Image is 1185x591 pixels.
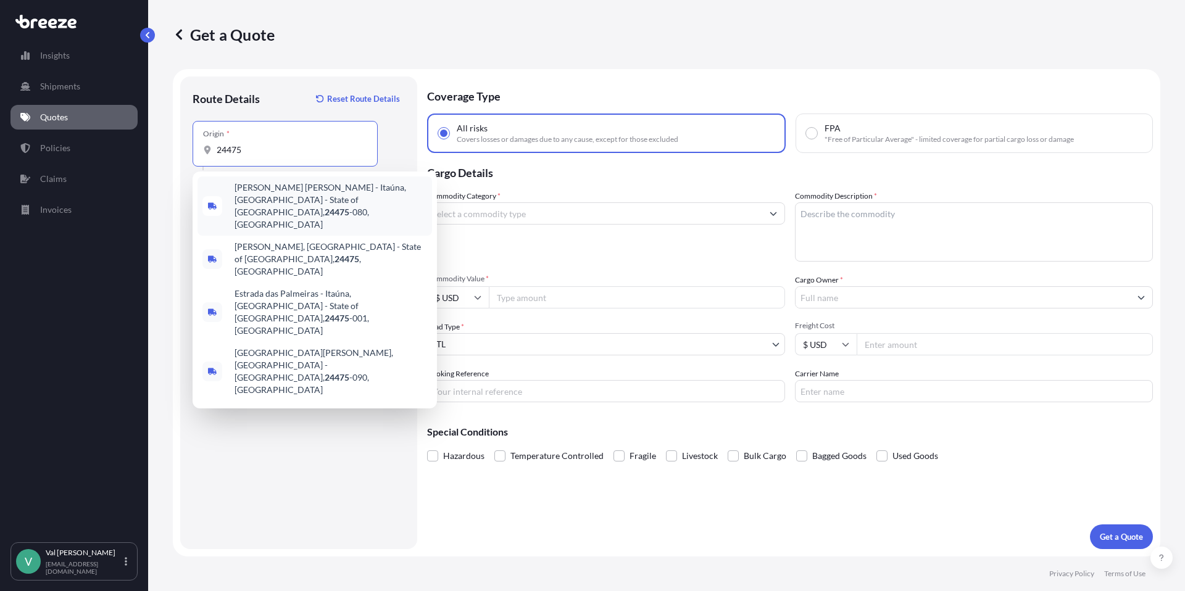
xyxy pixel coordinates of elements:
[335,254,359,264] b: 24475
[1100,531,1143,543] p: Get a Quote
[795,368,839,380] label: Carrier Name
[457,122,488,134] span: All risks
[744,447,786,465] span: Bulk Cargo
[795,274,843,286] label: Cargo Owner
[427,274,785,284] span: Commodity Value
[489,286,785,308] input: Type amount
[892,447,938,465] span: Used Goods
[796,286,1130,308] input: Full name
[1049,569,1094,579] p: Privacy Policy
[427,321,464,333] span: Load Type
[203,129,230,139] div: Origin
[193,91,260,106] p: Route Details
[510,447,604,465] span: Temperature Controlled
[427,190,501,202] label: Commodity Category
[40,173,67,185] p: Claims
[235,347,427,396] span: [GEOGRAPHIC_DATA][PERSON_NAME], [GEOGRAPHIC_DATA] - [GEOGRAPHIC_DATA], -090, [GEOGRAPHIC_DATA]
[795,190,877,202] label: Commodity Description
[327,93,400,105] p: Reset Route Details
[825,122,841,134] span: FPA
[25,555,32,568] span: V
[217,144,362,156] input: Origin
[235,406,427,443] span: [PERSON_NAME], [GEOGRAPHIC_DATA] - State of [GEOGRAPHIC_DATA], -150, [GEOGRAPHIC_DATA]
[427,427,1153,437] p: Special Conditions
[325,372,349,382] b: 24475
[1104,569,1145,579] p: Terms of Use
[40,80,80,93] p: Shipments
[857,333,1153,355] input: Enter amount
[427,380,785,402] input: Your internal reference
[1130,286,1152,308] button: Show suggestions
[428,202,762,225] input: Select a commodity type
[682,447,718,465] span: Livestock
[427,368,489,380] label: Booking Reference
[427,76,1153,114] p: Coverage Type
[825,134,1074,144] span: "Free of Particular Average" - limited coverage for partial cargo loss or damage
[762,202,784,225] button: Show suggestions
[235,287,427,337] span: Estrada das Palmeiras - Itaúna, [GEOGRAPHIC_DATA] - State of [GEOGRAPHIC_DATA], -001, [GEOGRAPHIC...
[235,241,427,278] span: [PERSON_NAME], [GEOGRAPHIC_DATA] - State of [GEOGRAPHIC_DATA], , [GEOGRAPHIC_DATA]
[173,25,275,44] p: Get a Quote
[630,447,656,465] span: Fragile
[795,321,1153,331] span: Freight Cost
[40,142,70,154] p: Policies
[46,560,122,575] p: [EMAIL_ADDRESS][DOMAIN_NAME]
[795,380,1153,402] input: Enter name
[443,447,484,465] span: Hazardous
[812,447,867,465] span: Bagged Goods
[46,548,122,558] p: Val [PERSON_NAME]
[193,172,437,408] div: Show suggestions
[40,111,68,123] p: Quotes
[427,153,1153,190] p: Cargo Details
[40,49,70,62] p: Insights
[325,313,349,323] b: 24475
[325,207,349,217] b: 24475
[235,181,427,231] span: [PERSON_NAME] [PERSON_NAME] - Itaúna, [GEOGRAPHIC_DATA] - State of [GEOGRAPHIC_DATA], -080, [GEOG...
[40,204,72,216] p: Invoices
[433,338,446,350] span: LTL
[457,134,678,144] span: Covers losses or damages due to any cause, except for those excluded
